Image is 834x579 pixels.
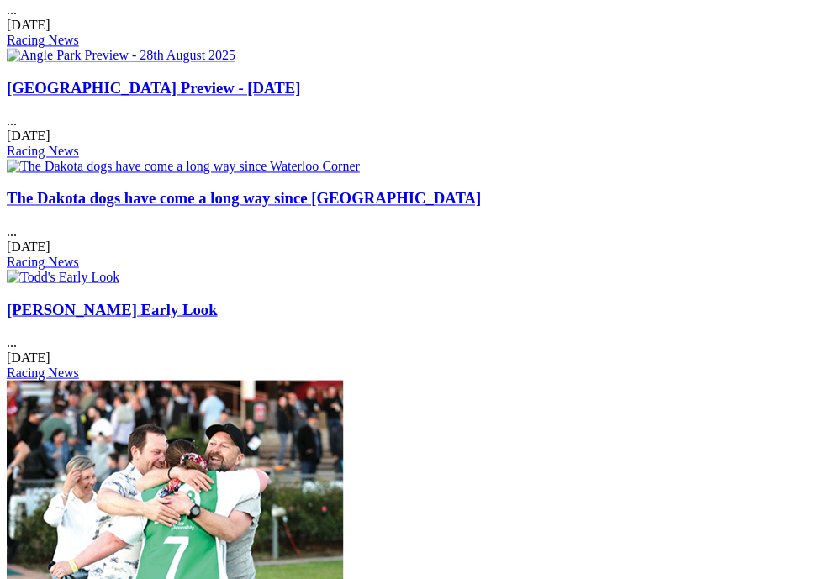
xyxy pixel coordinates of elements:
[7,144,79,158] a: Racing News
[7,79,300,97] a: [GEOGRAPHIC_DATA] Preview - [DATE]
[7,350,50,364] span: [DATE]
[7,48,235,63] img: Angle Park Preview - 28th August 2025
[7,239,50,253] span: [DATE]
[7,159,360,174] img: The Dakota dogs have come a long way since Waterloo Corner
[7,129,50,143] span: [DATE]
[7,300,827,380] div: ...
[7,33,79,47] a: Racing News
[7,189,481,207] a: The Dakota dogs have come a long way since [GEOGRAPHIC_DATA]
[7,254,79,268] a: Racing News
[7,300,217,318] a: [PERSON_NAME] Early Look
[7,18,50,32] span: [DATE]
[7,79,827,159] div: ...
[7,269,119,284] img: Todd's Early Look
[7,189,827,269] div: ...
[7,365,79,379] a: Racing News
